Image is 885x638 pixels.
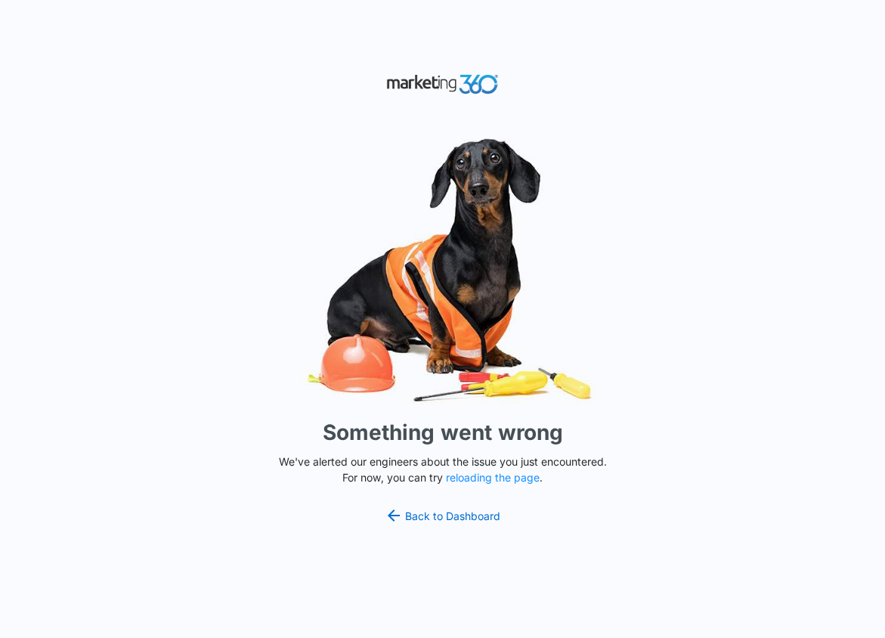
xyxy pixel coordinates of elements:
img: Marketing 360 Logo [386,71,500,98]
img: Sad Dog [216,129,670,411]
a: Back to Dashboard [385,506,501,525]
p: We've alerted our engineers about the issue you just encountered. For now, you can try . [273,454,613,485]
button: reloading the page [446,472,540,484]
h1: Something went wrong [323,417,563,448]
